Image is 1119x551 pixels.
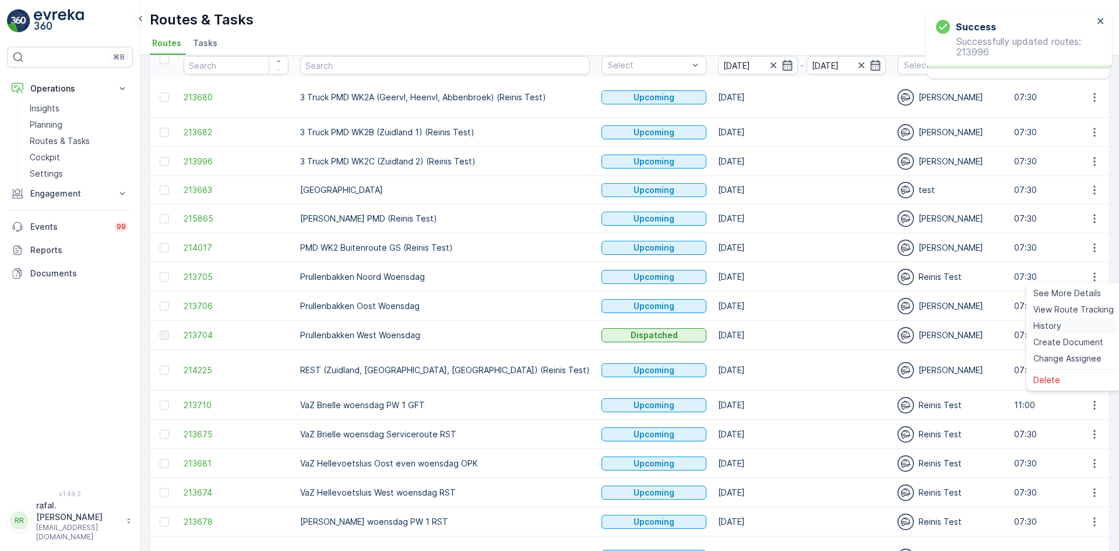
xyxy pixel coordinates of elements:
[601,363,706,377] button: Upcoming
[601,515,706,529] button: Upcoming
[7,215,133,238] a: Events99
[712,321,892,350] td: [DATE]
[712,262,892,292] td: [DATE]
[160,157,169,166] div: Toggle Row Selected
[634,92,674,103] p: Upcoming
[601,398,706,412] button: Upcoming
[898,182,914,198] img: svg%3e
[184,364,288,376] a: 214225
[184,429,288,440] a: 213675
[634,184,674,196] p: Upcoming
[898,397,1002,413] div: Reinis Test
[184,399,288,411] a: 213710
[160,301,169,311] div: Toggle Row Selected
[184,458,288,469] span: 213681
[36,523,120,542] p: [EMAIL_ADDRESS][DOMAIN_NAME]
[184,329,288,341] span: 213704
[150,10,254,29] p: Routes & Tasks
[117,222,126,231] p: 99
[898,182,1002,198] div: test
[25,117,133,133] a: Planning
[898,514,914,530] img: svg%3e
[601,125,706,139] button: Upcoming
[718,56,798,75] input: dd/mm/yyyy
[898,485,1002,501] div: Reinis Test
[898,124,914,141] img: svg%3e
[294,77,596,118] td: 3 Truck PMD WK2A (Geervl, Heenvl, Abbenbroek) (Reinis Test)
[1033,353,1102,364] span: Change Assignee
[634,271,674,283] p: Upcoming
[184,271,288,283] a: 213705
[184,127,288,138] a: 213682
[184,242,288,254] a: 214017
[294,262,596,292] td: Prullenbakken Noord Woensdag
[1033,287,1101,299] span: See More Details
[712,204,892,233] td: [DATE]
[601,241,706,255] button: Upcoming
[160,459,169,468] div: Toggle Row Selected
[601,270,706,284] button: Upcoming
[898,426,914,443] img: svg%3e
[184,516,288,528] a: 213678
[184,92,288,103] span: 213680
[184,213,288,224] a: 215865
[712,350,892,391] td: [DATE]
[184,300,288,312] a: 213706
[30,268,128,279] p: Documents
[294,449,596,478] td: VaZ Hellevoetsluis Oost even woensdag OPK
[634,516,674,528] p: Upcoming
[184,156,288,167] a: 213996
[160,517,169,527] div: Toggle Row Selected
[898,153,914,170] img: svg%3e
[7,500,133,542] button: RRrafal.[PERSON_NAME][EMAIL_ADDRESS][DOMAIN_NAME]
[160,401,169,410] div: Toggle Row Selected
[898,240,1002,256] div: [PERSON_NAME]
[898,210,1002,227] div: [PERSON_NAME]
[712,147,892,176] td: [DATE]
[634,127,674,138] p: Upcoming
[300,56,590,75] input: Search
[30,244,128,256] p: Reports
[160,243,169,252] div: Toggle Row Selected
[7,490,133,497] span: v 1.49.2
[601,299,706,313] button: Upcoming
[25,149,133,166] a: Cockpit
[113,52,125,62] p: ⌘B
[30,221,107,233] p: Events
[898,298,1002,314] div: [PERSON_NAME]
[7,77,133,100] button: Operations
[634,242,674,254] p: Upcoming
[631,329,678,341] p: Dispatched
[898,269,1002,285] div: Reinis Test
[160,272,169,282] div: Toggle Row Selected
[7,9,30,33] img: logo
[904,59,984,71] p: Select
[30,135,90,147] p: Routes & Tasks
[36,500,120,523] p: rafal.[PERSON_NAME]
[634,399,674,411] p: Upcoming
[898,327,1002,343] div: [PERSON_NAME]
[898,153,1002,170] div: [PERSON_NAME]
[898,89,914,106] img: svg%3e
[184,56,288,75] input: Search
[898,514,1002,530] div: Reinis Test
[1033,304,1114,315] span: View Route Tracking
[1033,336,1103,348] span: Create Document
[601,328,706,342] button: Dispatched
[184,487,288,499] a: 213674
[898,327,914,343] img: svg%3e
[294,118,596,147] td: 3 Truck PMD WK2B (Zuidland 1) (Reinis Test)
[601,183,706,197] button: Upcoming
[601,90,706,104] button: Upcoming
[898,124,1002,141] div: [PERSON_NAME]
[634,213,674,224] p: Upcoming
[712,507,892,536] td: [DATE]
[898,240,914,256] img: svg%3e
[634,458,674,469] p: Upcoming
[30,103,59,114] p: Insights
[601,486,706,500] button: Upcoming
[30,168,63,180] p: Settings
